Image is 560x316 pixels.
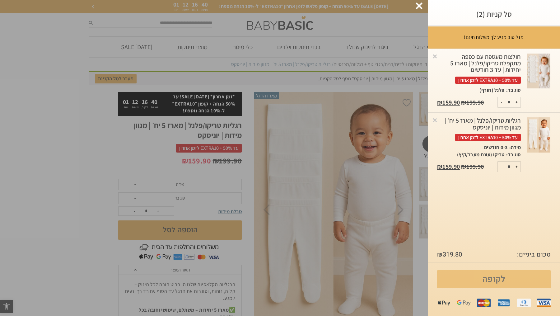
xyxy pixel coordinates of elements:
[455,134,521,141] span: עד 50% + EXTRA10 לזמן אחרון
[477,296,491,310] img: mastercard.png
[498,162,506,172] button: -
[461,98,466,106] span: ₪
[513,97,520,107] button: +
[513,162,520,172] button: +
[457,151,505,158] p: טריקו (עונת מעבר/קיץ)
[484,144,508,151] p: 0-3 חודשים
[517,250,551,259] strong: סכום ביניים:
[437,117,521,141] div: רגליות טריקו/פלנל | מארז 5 יח׳ | מגוון מידות | יוניסקס
[505,87,521,94] dt: סוג בד:
[437,98,442,106] span: ₪
[505,151,521,158] dt: סוג בד:
[537,296,551,310] img: visa.png
[437,250,462,259] bdi: 319.80
[457,296,471,310] img: gpay.png
[461,163,484,171] bdi: 199.90
[437,163,442,171] span: ₪
[497,296,511,310] img: amex.png
[517,296,531,310] img: diners.png
[432,117,438,123] a: Remove this item
[437,54,521,87] a: חולצות מעטפת עם כפפה מתקפלת טריקו/פלנל | מארז 5 יחידות | עד 3 חודשיםעד 50% + EXTRA10 לזמן אחרון
[527,117,550,153] img: רגליות טריקו/פלנל | מארז 5 יח׳ | מגוון מידות | יוניסקס
[527,54,550,89] img: חולצות מעטפת עם כפפה מתקפלת טריקו/פלנל | מארז 5 יחידות | עד 3 חודשים
[437,54,521,84] div: חולצות מעטפת עם כפפה מתקפלת טריקו/פלנל | מארז 5 יחידות | עד 3 חודשים
[437,9,551,19] h3: סל קניות (2)
[498,97,506,107] button: -
[464,34,524,41] p: מזל טוב מגיע לך משלוח חינם!
[437,163,460,171] bdi: 159.90
[508,144,521,151] dt: מידה:
[503,97,515,107] input: כמות המוצר
[437,98,460,106] bdi: 159.90
[461,163,466,171] span: ₪
[455,77,521,84] span: עד 50% + EXTRA10 לזמן אחרון
[437,296,451,310] img: apple%20pay.png
[437,117,521,144] a: רגליות טריקו/פלנל | מארז 5 יח׳ | מגוון מידות | יוניסקסעד 50% + EXTRA10 לזמן אחרון
[437,270,551,288] a: לקופה
[432,53,438,59] a: Remove this item
[437,250,443,259] span: ₪
[503,162,515,172] input: כמות המוצר
[479,87,505,94] p: פלנל (חורף)
[461,98,484,106] bdi: 199.90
